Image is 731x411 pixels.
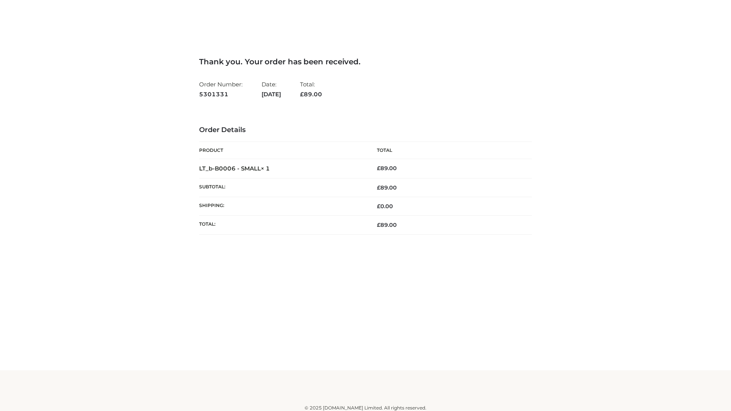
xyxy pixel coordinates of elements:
[199,165,270,172] strong: LT_b-B0006 - SMALL
[377,184,380,191] span: £
[199,197,365,216] th: Shipping:
[377,165,380,172] span: £
[377,221,397,228] span: 89.00
[300,91,322,98] span: 89.00
[199,57,532,66] h3: Thank you. Your order has been received.
[365,142,532,159] th: Total
[377,184,397,191] span: 89.00
[261,165,270,172] strong: × 1
[377,165,397,172] bdi: 89.00
[300,91,304,98] span: £
[377,203,393,210] bdi: 0.00
[199,78,243,101] li: Order Number:
[377,203,380,210] span: £
[262,78,281,101] li: Date:
[262,89,281,99] strong: [DATE]
[199,126,532,134] h3: Order Details
[199,89,243,99] strong: 5301331
[199,216,365,234] th: Total:
[199,178,365,197] th: Subtotal:
[199,142,365,159] th: Product
[300,78,322,101] li: Total:
[377,221,380,228] span: £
